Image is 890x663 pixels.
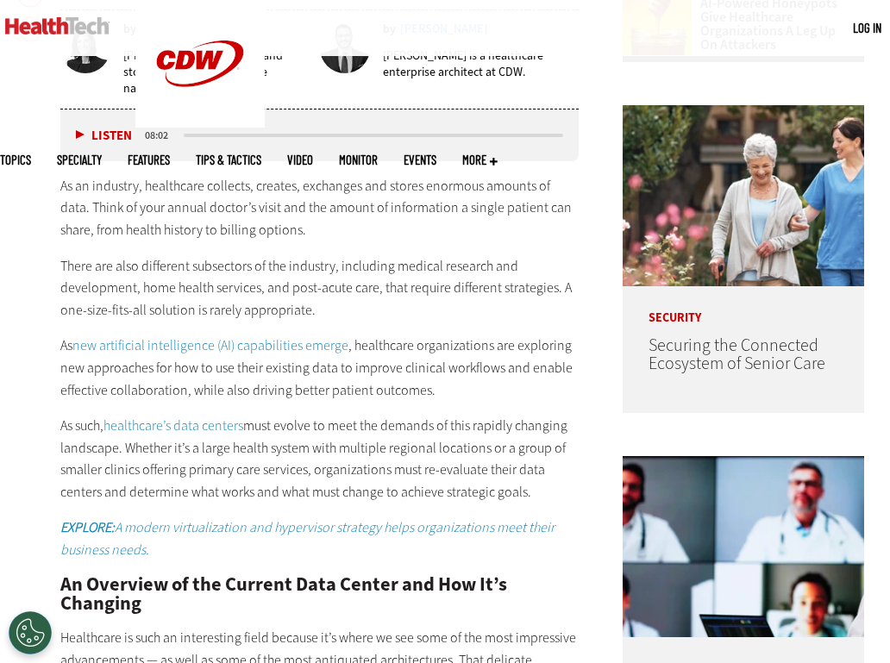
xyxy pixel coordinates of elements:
[60,518,555,559] em: A modern virtualization and hypervisor strategy helps organizations meet their business needs.
[404,153,436,166] a: Events
[623,105,864,286] img: nurse walks with senior woman through a garden
[649,334,825,375] a: Securing the Connected Ecosystem of Senior Care
[103,416,243,435] a: healthcare’s data centers
[853,19,881,37] div: User menu
[128,153,170,166] a: Features
[339,153,378,166] a: MonITor
[462,153,498,166] span: More
[60,575,579,614] h2: An Overview of the Current Data Center and How It’s Changing
[60,335,579,401] p: As , healthcare organizations are exploring new approaches for how to use their existing data to ...
[72,336,348,354] a: new artificial intelligence (AI) capabilities emerge
[9,611,52,654] div: Cookies Settings
[196,153,261,166] a: Tips & Tactics
[9,611,52,654] button: Open Preferences
[60,518,115,536] strong: EXPLORE:
[623,286,864,324] p: Security
[60,415,579,503] p: As such, must evolve to meet the demands of this rapidly changing landscape. Whether it’s a large...
[623,456,864,637] img: remote call with care team
[135,114,265,132] a: CDW
[5,17,110,34] img: Home
[287,153,313,166] a: Video
[853,20,881,35] a: Log in
[60,175,579,241] p: As an industry, healthcare collects, creates, exchanges and stores enormous amounts of data. Thin...
[60,255,579,322] p: There are also different subsectors of the industry, including medical research and development, ...
[57,153,102,166] span: Specialty
[60,518,555,559] a: EXPLORE:A modern virtualization and hypervisor strategy helps organizations meet their business n...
